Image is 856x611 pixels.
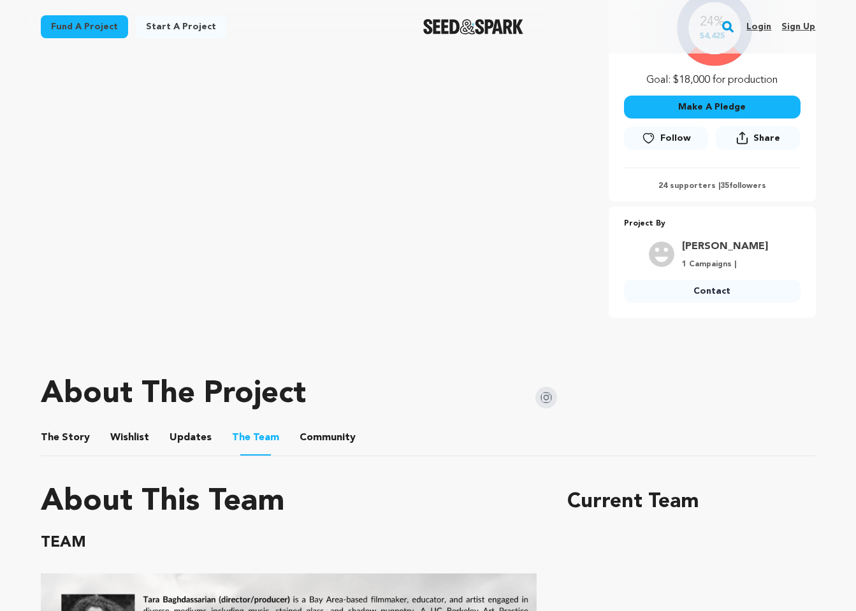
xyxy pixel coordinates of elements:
[423,19,523,34] a: Seed&Spark Homepage
[41,15,128,38] a: Fund a project
[41,487,285,517] h1: About This Team
[781,17,815,37] a: Sign up
[746,17,771,37] a: Login
[720,182,729,190] span: 35
[660,132,691,145] span: Follow
[753,132,780,145] span: Share
[232,430,250,445] span: The
[624,96,801,119] button: Make A Pledge
[110,430,149,445] span: Wishlist
[41,379,306,410] h1: About The Project
[535,387,557,408] img: Seed&Spark Instagram Icon
[682,239,768,254] a: Goto Tara Baghdassarian profile
[624,280,801,303] a: Contact
[41,533,537,553] h2: TEAM
[41,430,90,445] span: Story
[624,217,801,231] p: Project By
[716,126,800,155] span: Share
[567,487,815,517] h1: Current Team
[624,127,708,150] a: Follow
[682,259,768,270] p: 1 Campaigns |
[300,430,356,445] span: Community
[41,430,59,445] span: The
[716,126,800,150] button: Share
[170,430,212,445] span: Updates
[649,241,674,267] img: user.png
[423,19,523,34] img: Seed&Spark Logo Dark Mode
[624,181,801,191] p: 24 supporters | followers
[232,430,279,445] span: Team
[136,15,226,38] a: Start a project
